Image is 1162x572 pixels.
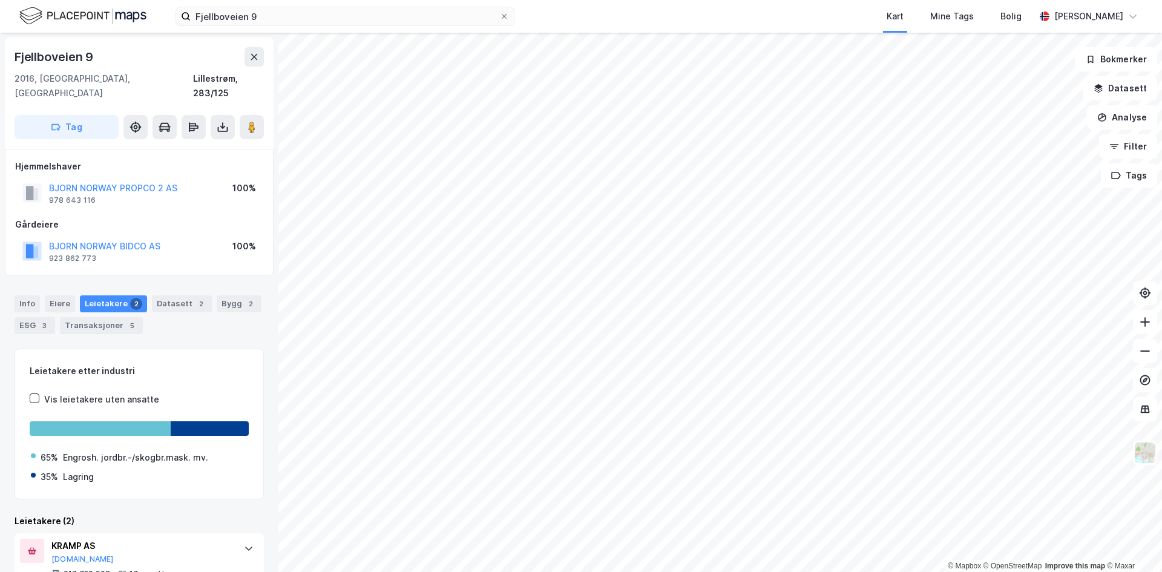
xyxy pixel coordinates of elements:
div: 5 [126,320,138,332]
div: Lillestrøm, 283/125 [193,71,264,100]
div: Bygg [217,295,261,312]
div: Eiere [45,295,75,312]
div: 2 [195,298,207,310]
div: 2 [130,298,142,310]
a: Improve this map [1045,562,1105,570]
input: Søk på adresse, matrikkel, gårdeiere, leietakere eller personer [191,7,499,25]
div: 100% [232,239,256,254]
div: ESG [15,317,55,334]
div: 100% [232,181,256,196]
button: [DOMAIN_NAME] [51,554,114,564]
div: Fjellboveien 9 [15,47,96,67]
button: Bokmerker [1075,47,1157,71]
img: logo.f888ab2527a4732fd821a326f86c7f29.svg [19,5,146,27]
a: OpenStreetMap [983,562,1042,570]
button: Datasett [1083,76,1157,100]
div: Kart [887,9,904,24]
div: Mine Tags [930,9,974,24]
div: Hjemmelshaver [15,159,263,174]
div: 2 [245,298,257,310]
div: Datasett [152,295,212,312]
div: 978 643 116 [49,196,96,205]
div: 35% [41,470,58,484]
div: Leietakere [80,295,147,312]
div: Engrosh. jordbr.-/skogbr.mask. mv. [63,450,208,465]
div: Leietakere (2) [15,514,264,528]
div: Bolig [1000,9,1022,24]
div: 2016, [GEOGRAPHIC_DATA], [GEOGRAPHIC_DATA] [15,71,193,100]
div: Info [15,295,40,312]
div: 923 862 773 [49,254,96,263]
button: Filter [1099,134,1157,159]
button: Tag [15,115,119,139]
div: Leietakere etter industri [30,364,249,378]
button: Tags [1101,163,1157,188]
div: 65% [41,450,58,465]
div: KRAMP AS [51,539,232,553]
a: Mapbox [948,562,981,570]
div: Gårdeiere [15,217,263,232]
div: 3 [38,320,50,332]
div: Transaksjoner [60,317,143,334]
div: Vis leietakere uten ansatte [44,392,159,407]
div: Lagring [63,470,94,484]
iframe: Chat Widget [1101,514,1162,572]
button: Analyse [1087,105,1157,130]
img: Z [1134,441,1157,464]
div: [PERSON_NAME] [1054,9,1123,24]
